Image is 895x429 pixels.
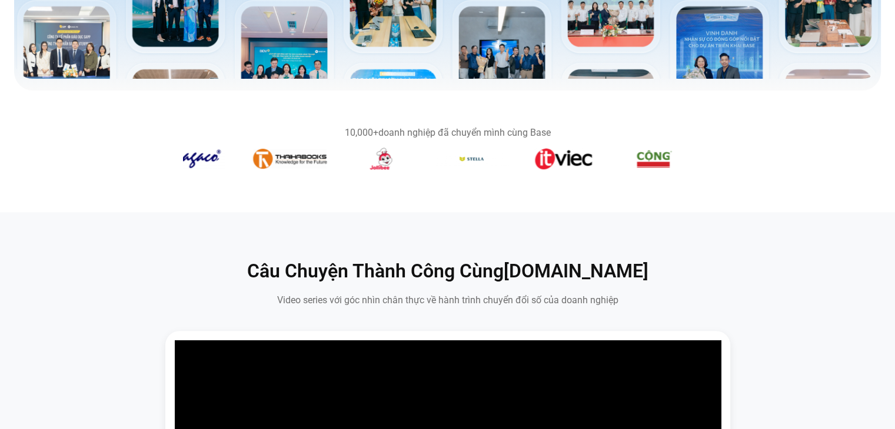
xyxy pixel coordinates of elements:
[345,127,378,138] b: 10,000+
[504,260,648,282] a: [DOMAIN_NAME]
[172,147,225,170] img: cbb1f40bc3890410c69c1225b9ca5abedf6dfe38
[253,149,327,172] div: 2 / 14
[183,147,713,175] div: Băng chuyền hình ảnh
[253,149,327,168] img: 26d3fbefba872d1ea8e3fcaaf5bbce22c927fef5
[162,147,235,175] div: 1 / 14
[165,293,730,307] p: Video series với góc nhìn chân thực về hành trình chuyển đổi số của doanh nghiệp
[183,128,713,138] div: doanh nghiệp đã chuyển mình cùng Base
[165,259,730,284] h2: Câu Chuyện Thành Công Cùng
